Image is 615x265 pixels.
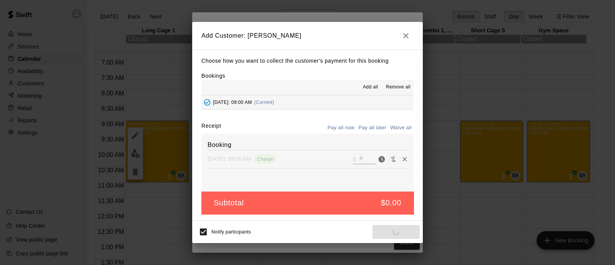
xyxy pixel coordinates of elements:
[192,22,423,50] h2: Add Customer: [PERSON_NAME]
[353,155,356,163] p: $
[201,95,414,110] button: Added - Collect Payment[DATE]: 09:00 AM(Current)
[208,155,251,163] p: [DATE]: 09:00 AM
[201,97,213,108] button: Added - Collect Payment
[381,198,401,208] h5: $0.00
[201,122,221,134] label: Receipt
[201,56,414,66] p: Choose how you want to collect the customer's payment for this booking
[326,122,357,134] button: Pay all now
[211,229,251,235] span: Notify participants
[399,153,411,165] button: Remove
[201,73,225,79] label: Bookings
[383,81,414,93] button: Remove all
[363,83,378,91] span: Add all
[214,198,244,208] h5: Subtotal
[213,100,252,105] span: [DATE]: 09:00 AM
[254,100,274,105] span: (Current)
[208,140,407,150] h6: Booking
[386,83,411,91] span: Remove all
[376,155,387,162] span: Pay now
[387,155,399,162] span: Waive payment
[388,122,414,134] button: Waive all
[357,122,389,134] button: Pay all later
[358,81,383,93] button: Add all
